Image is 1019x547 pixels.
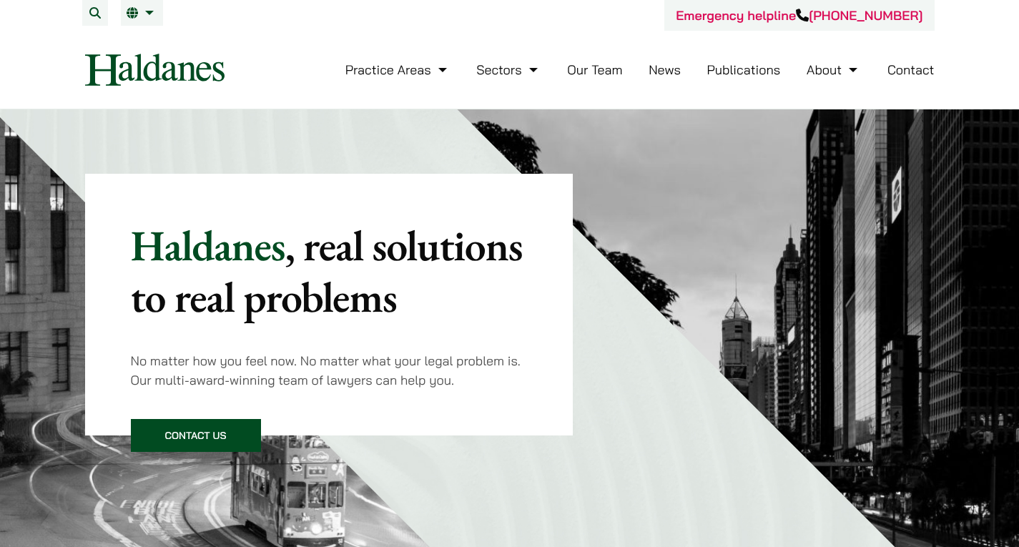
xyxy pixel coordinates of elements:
a: Practice Areas [345,61,451,78]
img: Logo of Haldanes [85,54,225,86]
a: About [807,61,861,78]
a: Contact [887,61,935,78]
p: No matter how you feel now. No matter what your legal problem is. Our multi-award-winning team of... [131,351,528,390]
a: EN [127,7,157,19]
a: Emergency helpline[PHONE_NUMBER] [676,7,922,24]
p: Haldanes [131,220,528,322]
a: Publications [707,61,781,78]
a: Our Team [567,61,622,78]
a: Sectors [476,61,541,78]
mark: , real solutions to real problems [131,217,523,325]
a: Contact Us [131,419,261,452]
a: News [649,61,681,78]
